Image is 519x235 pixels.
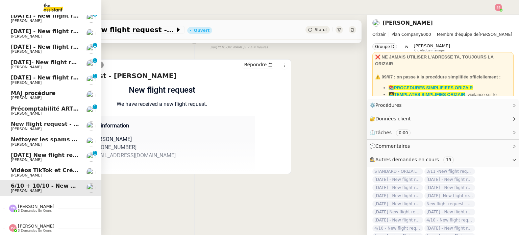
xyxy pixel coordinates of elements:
[11,158,42,162] span: [PERSON_NAME]
[86,13,96,23] img: users%2FC9SBsJ0duuaSgpQFj5LgoEX8n0o2%2Favatar%2Fec9d51b8-9413-4189-adfb-7be4d8c96a3c
[389,91,511,111] li: : vigilance sur le dashboard utiliser uniquement les templates avec ✈️Orizair pour éviter les con...
[94,151,96,157] p: 1
[11,34,42,39] span: [PERSON_NAME]
[11,167,136,173] span: Vidéos TikTok et Créatives META - [DATE]
[11,19,42,23] span: [PERSON_NAME]
[69,100,255,108] p: We have received a new flight request.
[392,32,421,37] span: Plan Company
[405,43,408,52] span: &
[372,168,423,175] span: STANDARD - ORIZAIR - septembre 2025
[18,209,52,213] span: 3 demandes en cours
[211,45,268,50] small: [PERSON_NAME]
[367,126,519,139] div: ⏲️Tâches 0:00
[495,4,502,11] img: svg
[424,217,475,224] span: 4/10 - New flight request - [PERSON_NAME]
[11,90,55,96] span: MAJ procédure
[367,99,519,112] div: ⚙️Procédures
[11,183,168,189] span: 6/10 + 10/10 - New flight request - [PERSON_NAME]
[315,27,327,32] span: Statut
[86,183,96,193] img: users%2FC9SBsJ0duuaSgpQFj5LgoEX8n0o2%2Favatar%2Fec9d51b8-9413-4189-adfb-7be4d8c96a3c
[375,116,411,121] span: Données client
[11,173,42,178] span: [PERSON_NAME]
[94,104,96,111] p: 1
[372,43,397,50] nz-tag: Groupe D
[93,151,97,156] nz-badge-sup: 1
[370,115,414,123] span: 🔐
[11,59,148,66] span: [DATE]- New flight request - [PERSON_NAME]
[424,209,475,215] span: [DATE] - New flight request - [PERSON_NAME]
[11,152,146,158] span: [DATE] New flight request - [PERSON_NAME]
[194,28,209,32] div: Ouvert
[443,157,454,163] nz-tag: 19
[69,84,255,96] h1: New flight request
[280,40,302,43] span: Souraya Su
[382,20,433,26] a: [PERSON_NAME]
[11,74,150,81] span: [DATE] - New flight request - [PERSON_NAME]
[372,32,386,37] span: Orizair
[74,122,249,130] p: Requester information
[93,74,97,78] nz-badge-sup: 1
[372,209,423,215] span: [DATE] New flight request - [PERSON_NAME]
[367,140,519,153] div: 💬Commentaires
[370,101,405,109] span: ⚙️
[211,40,227,43] span: Le champ
[86,137,96,146] img: users%2FSoHiyPZ6lTh48rkksBJmVXB4Fxh1%2Favatar%2F784cdfc3-6442-45b8-8ed3-42f1cc9271a4
[372,201,423,207] span: [DATE] - New flight request - [PERSON_NAME]
[424,176,475,183] span: [DATE] - New flight request - [PERSON_NAME]
[86,60,96,69] img: users%2FC9SBsJ0duuaSgpQFj5LgoEX8n0o2%2Favatar%2Fec9d51b8-9413-4189-adfb-7be4d8c96a3c
[230,40,249,43] span: Exécutant
[86,75,96,85] img: users%2FC9SBsJ0duuaSgpQFj5LgoEX8n0o2%2Favatar%2Fec9d51b8-9413-4189-adfb-7be4d8c96a3c
[242,61,275,68] button: Répondre
[86,29,96,38] img: users%2FC9SBsJ0duuaSgpQFj5LgoEX8n0o2%2Favatar%2Fec9d51b8-9413-4189-adfb-7be4d8c96a3c
[375,130,392,135] span: Tâches
[370,143,413,149] span: 💬
[74,143,249,151] p: Phone: [PHONE_NUMBER]
[94,43,96,49] p: 1
[11,96,42,100] span: [PERSON_NAME]
[86,121,96,131] img: users%2FC9SBsJ0duuaSgpQFj5LgoEX8n0o2%2Favatar%2Fec9d51b8-9413-4189-adfb-7be4d8c96a3c
[35,26,175,33] span: 6/10 + 10/10 - New flight request - [PERSON_NAME]
[396,130,411,136] nz-tag: 0:00
[9,224,17,232] img: svg
[424,168,475,175] span: 3/11 -New flight request - [PERSON_NAME]
[370,130,416,135] span: ⏲️
[86,152,96,162] img: users%2FC9SBsJ0duuaSgpQFj5LgoEX8n0o2%2Favatar%2Fec9d51b8-9413-4189-adfb-7be4d8c96a3c
[414,43,450,48] span: [PERSON_NAME]
[389,92,465,97] a: 👩‍💻TEMPLATES SIMPLIFIES ORIZAIR
[94,12,96,18] p: 1
[244,61,267,68] span: Répondre
[424,184,475,191] span: [DATE] - New flight request - Sinon [PERSON_NAME]
[86,106,96,115] img: users%2FSoHiyPZ6lTh48rkksBJmVXB4Fxh1%2Favatar%2F784cdfc3-6442-45b8-8ed3-42f1cc9271a4
[94,58,96,64] p: 1
[93,43,97,48] nz-badge-sup: 1
[18,224,54,229] span: [PERSON_NAME]
[424,225,475,232] span: [DATE] - New flight request - [PERSON_NAME]
[11,65,42,69] span: [PERSON_NAME]
[372,19,380,27] img: users%2FC9SBsJ0duuaSgpQFj5LgoEX8n0o2%2Favatar%2Fec9d51b8-9413-4189-adfb-7be4d8c96a3c
[211,45,216,50] span: par
[11,142,42,147] span: [PERSON_NAME]
[93,104,97,109] nz-badge-sup: 1
[421,32,431,37] span: 6000
[11,28,169,34] span: [DATE] - New flight request - Sinon [PERSON_NAME]
[93,58,97,63] nz-badge-sup: 1
[74,135,249,143] p: Name: [PERSON_NAME]
[414,43,450,52] app-user-label: Knowledge manager
[11,136,160,143] span: Nettoyer les spams des emails - septembre 2025
[370,157,456,162] span: 🕵️
[389,85,473,90] strong: 📚PROCEDURES SIMPLIFIEES ORIZAIR
[86,168,96,177] img: users%2FCk7ZD5ubFNWivK6gJdIkoi2SB5d2%2Favatar%2F3f84dbb7-4157-4842-a987-fca65a8b7a9a
[244,45,268,50] span: il y a 4 heures
[372,217,423,224] span: [DATE] - New flight request - [PERSON_NAME]
[11,44,150,50] span: [DATE] - New flight request - [PERSON_NAME]
[94,74,96,80] p: 1
[367,112,519,125] div: 🔐Données client
[375,54,493,66] strong: ❌ NE JAMAIS UTILISER L'ADRESSE TA, TOUJOURS LA ORIZAIR
[11,121,124,127] span: New flight request - [PERSON_NAME]
[372,31,514,38] span: [PERSON_NAME]
[18,229,52,233] span: 3 demandes en cours
[11,105,145,112] span: Précomptabilité ARTRADE - septembre 2025
[18,204,54,209] span: [PERSON_NAME]
[11,111,42,116] span: [PERSON_NAME]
